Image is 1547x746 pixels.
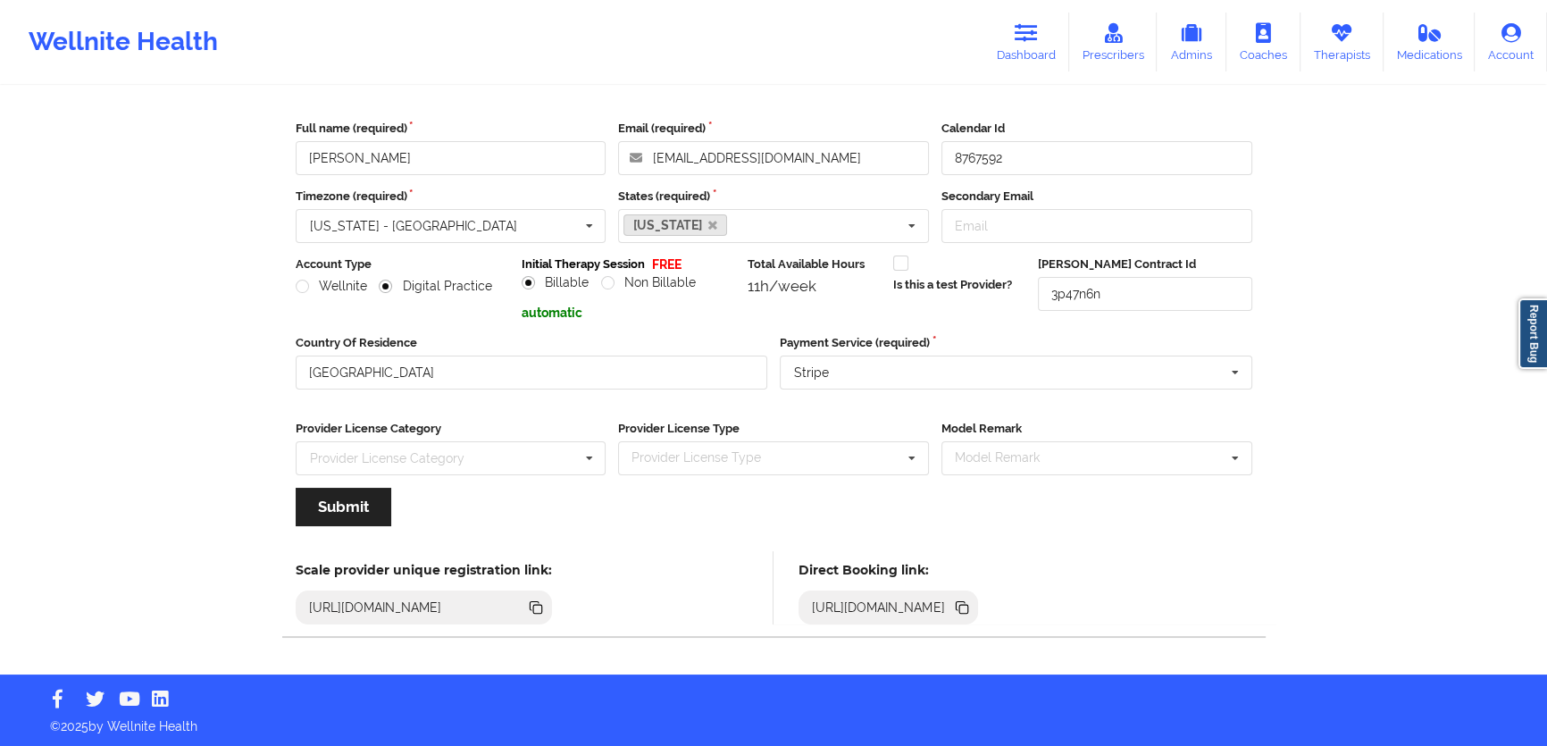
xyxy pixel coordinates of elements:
p: © 2025 by Wellnite Health [38,705,1509,735]
div: Stripe [794,366,829,379]
label: States (required) [618,188,929,205]
label: Payment Service (required) [780,334,1252,352]
a: Medications [1384,13,1476,71]
label: Total Available Hours [748,256,880,273]
label: Email (required) [618,120,929,138]
label: Billable [522,275,589,290]
input: Calendar Id [941,141,1252,175]
div: Model Remark [950,448,1066,468]
a: Coaches [1226,13,1300,71]
a: Report Bug [1518,298,1547,369]
div: [US_STATE] - [GEOGRAPHIC_DATA] [310,220,517,232]
div: 11h/week [748,277,880,295]
input: Email address [618,141,929,175]
a: Therapists [1300,13,1384,71]
label: Account Type [296,256,509,273]
label: Provider License Category [296,420,606,438]
a: [US_STATE] [623,214,727,236]
label: Initial Therapy Session [522,256,645,273]
a: Admins [1157,13,1226,71]
h5: Scale provider unique registration link: [296,562,552,578]
button: Submit [296,488,391,526]
label: Is this a test Provider? [893,276,1012,294]
a: Dashboard [983,13,1069,71]
label: Secondary Email [941,188,1252,205]
div: Provider License Category [310,452,464,465]
div: [URL][DOMAIN_NAME] [302,599,449,616]
div: [URL][DOMAIN_NAME] [805,599,952,616]
label: Calendar Id [941,120,1252,138]
p: FREE [652,256,682,273]
label: Country Of Residence [296,334,768,352]
label: [PERSON_NAME] Contract Id [1038,256,1251,273]
label: Timezone (required) [296,188,606,205]
a: Prescribers [1069,13,1158,71]
label: Non Billable [601,275,696,290]
h5: Direct Booking link: [799,562,978,578]
label: Provider License Type [618,420,929,438]
label: Model Remark [941,420,1252,438]
input: Full name [296,141,606,175]
p: automatic [522,304,735,322]
label: Full name (required) [296,120,606,138]
label: Wellnite [296,279,367,294]
label: Digital Practice [379,279,491,294]
input: Email [941,209,1252,243]
a: Account [1475,13,1547,71]
input: Deel Contract Id [1038,277,1251,311]
div: Provider License Type [627,448,787,468]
